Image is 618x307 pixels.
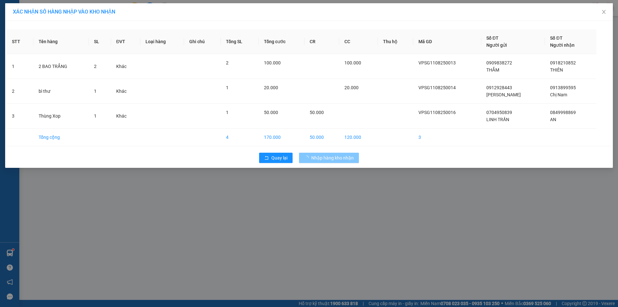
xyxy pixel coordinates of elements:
[89,29,111,54] th: SL
[7,29,33,54] th: STT
[259,153,293,163] button: rollbackQuay lại
[33,104,89,129] td: Thùng Xop
[33,129,89,146] td: Tổng cộng
[418,60,456,65] span: VPSG1108250013
[304,29,339,54] th: CR
[33,54,89,79] td: 2 BAO TRẮNG
[7,54,33,79] td: 1
[111,54,140,79] td: Khác
[226,85,229,90] span: 1
[550,43,575,48] span: Người nhận
[486,92,521,97] span: [PERSON_NAME]
[486,110,512,115] span: 0704950839
[550,110,576,115] span: 0849998869
[413,129,481,146] td: 3
[550,35,562,41] span: Số ĐT
[550,85,576,90] span: 0913899595
[221,129,259,146] td: 4
[94,113,97,119] span: 1
[259,29,304,54] th: Tổng cước
[413,29,481,54] th: Mã GD
[550,67,563,72] span: THIÊN
[486,35,499,41] span: Số ĐT
[311,154,354,161] span: Nhập hàng kho nhận
[259,129,304,146] td: 170.000
[486,85,512,90] span: 0912928443
[304,156,311,160] span: loading
[418,85,456,90] span: VPSG1108250014
[7,79,33,104] td: 2
[378,29,413,54] th: Thu hộ
[13,9,115,15] span: XÁC NHẬN SỐ HÀNG NHẬP VÀO KHO NHẬN
[486,43,507,48] span: Người gửi
[550,60,576,65] span: 0918210852
[299,153,359,163] button: Nhập hàng kho nhận
[310,110,324,115] span: 50.000
[550,92,567,97] span: Chị Nam
[304,129,339,146] td: 50.000
[94,64,97,69] span: 2
[7,104,33,129] td: 3
[226,60,229,65] span: 2
[271,154,287,161] span: Quay lại
[601,9,606,14] span: close
[140,29,184,54] th: Loại hàng
[339,129,378,146] td: 120.000
[264,110,278,115] span: 50.000
[33,79,89,104] td: bì thư
[226,110,229,115] span: 1
[221,29,259,54] th: Tổng SL
[486,60,512,65] span: 0909838272
[184,29,221,54] th: Ghi chú
[264,60,281,65] span: 100.000
[111,79,140,104] td: Khác
[94,89,97,94] span: 1
[418,110,456,115] span: VPSG1108250016
[550,117,556,122] span: AN
[595,3,613,21] button: Close
[264,85,278,90] span: 20.000
[264,156,269,161] span: rollback
[33,29,89,54] th: Tên hàng
[486,67,499,72] span: THẮM
[339,29,378,54] th: CC
[111,104,140,129] td: Khác
[486,117,509,122] span: LINH TRẦN
[344,60,361,65] span: 100.000
[344,85,359,90] span: 20.000
[111,29,140,54] th: ĐVT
